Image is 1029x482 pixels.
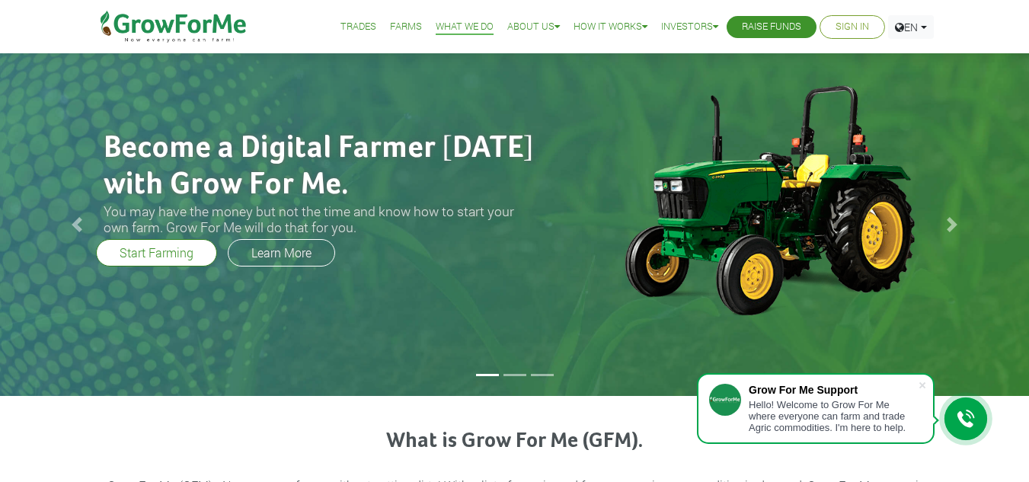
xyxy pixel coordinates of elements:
[749,384,918,396] div: Grow For Me Support
[228,239,335,267] a: Learn More
[104,130,538,203] h2: Become a Digital Farmer [DATE] with Grow For Me.
[888,15,934,39] a: EN
[106,429,924,455] h3: What is Grow For Me (GFM).
[104,203,538,235] h3: You may have the money but not the time and know how to start your own farm. Grow For Me will do ...
[436,19,494,35] a: What We Do
[749,399,918,433] div: Hello! Welcome to Grow For Me where everyone can farm and trade Agric commodities. I'm here to help.
[599,78,938,321] img: growforme image
[742,19,801,35] a: Raise Funds
[390,19,422,35] a: Farms
[340,19,376,35] a: Trades
[661,19,718,35] a: Investors
[574,19,647,35] a: How it Works
[836,19,869,35] a: Sign In
[96,239,217,267] a: Start Farming
[507,19,560,35] a: About Us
